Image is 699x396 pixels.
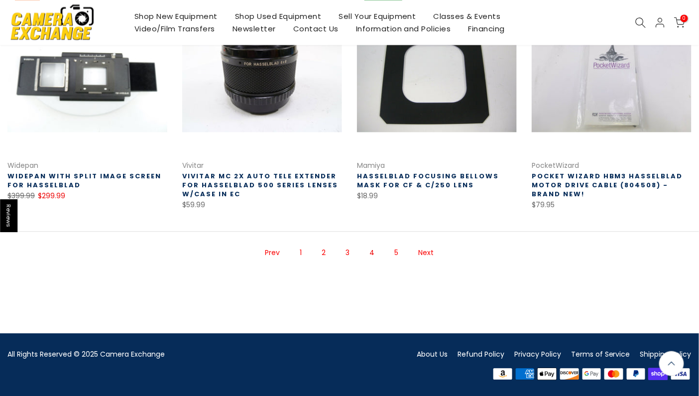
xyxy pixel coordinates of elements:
a: Prev [260,244,285,262]
a: Shop Used Equipment [226,10,330,22]
a: Contact Us [284,22,347,35]
a: Sell Your Equipment [330,10,425,22]
a: Back to the top [659,351,684,376]
a: Page 5 [390,244,404,262]
a: Mamiya [357,160,385,170]
a: Privacy Policy [514,349,561,359]
a: Terms of Service [571,349,630,359]
div: $79.95 [532,199,692,211]
a: Vivitar [182,160,204,170]
img: visa [669,367,692,382]
a: Pocket Wizard HBM3 Hasselblad Motor Drive Cable (804508) - BRAND NEW! [532,171,683,199]
a: Financing [460,22,514,35]
a: Page 1 [295,244,307,262]
a: Widepan with Split Image Screen for Hasselblad [7,171,161,190]
a: PocketWizard [532,160,579,170]
img: discover [559,367,581,382]
a: Information and Policies [347,22,460,35]
div: All Rights Reserved © 2025 Camera Exchange [7,348,342,361]
a: Shop New Equipment [125,10,226,22]
img: amazon payments [492,367,514,382]
img: apple pay [536,367,559,382]
img: american express [514,367,536,382]
a: Refund Policy [458,349,504,359]
a: Widepan [7,160,38,170]
a: Classes & Events [425,10,509,22]
span: 0 [681,14,688,22]
img: google pay [581,367,603,382]
span: Page 4 [365,244,380,262]
img: paypal [625,367,647,382]
img: master [603,367,625,382]
ins: $299.99 [38,190,65,202]
del: $399.99 [7,191,35,201]
div: $18.99 [357,190,517,202]
div: $59.99 [182,199,342,211]
a: Vivitar MC 2X Auto Tele Extender for Hasselblad 500 series lenses w/case in EC [182,171,338,199]
a: Page 3 [341,244,355,262]
img: shopify pay [647,367,670,382]
a: Next [414,244,439,262]
a: Shipping Policy [640,349,692,359]
a: About Us [417,349,448,359]
a: 0 [674,17,685,28]
a: Page 2 [317,244,331,262]
a: Newsletter [224,22,284,35]
a: Video/Film Transfers [125,22,224,35]
a: Hasselblad Focusing Bellows Mask for CF & C/250 Lens [357,171,499,190]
